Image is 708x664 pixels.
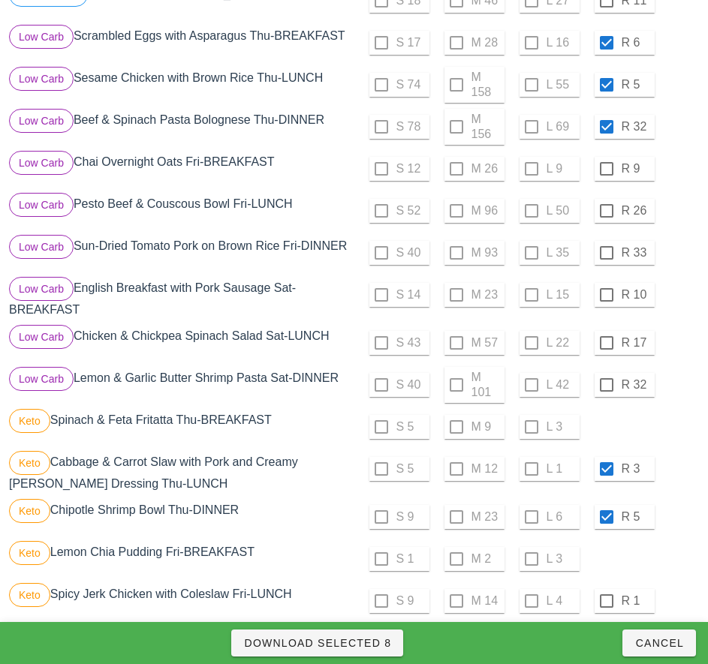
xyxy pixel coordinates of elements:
[19,584,41,606] span: Keto
[6,64,354,106] div: Sesame Chicken with Brown Rice Thu-LUNCH
[622,461,652,476] label: R 3
[622,287,652,302] label: R 10
[622,35,652,50] label: R 6
[634,637,684,649] span: Cancel
[622,119,652,134] label: R 32
[622,629,696,656] button: Cancel
[622,77,652,92] label: R 5
[622,335,652,350] label: R 17
[19,500,41,522] span: Keto
[6,106,354,148] div: Beef & Spinach Pasta Bolognese Thu-DINNER
[19,368,64,390] span: Low Carb
[622,593,652,608] label: R 1
[6,406,354,448] div: Spinach & Feta Fritatta Thu-BREAKFAST
[19,152,64,174] span: Low Carb
[19,452,41,474] span: Keto
[622,377,652,392] label: R 32
[19,278,64,300] span: Low Carb
[6,538,354,580] div: Lemon Chia Pudding Fri-BREAKFAST
[6,322,354,364] div: Chicken & Chickpea Spinach Salad Sat-LUNCH
[6,580,354,622] div: Spicy Jerk Chicken with Coleslaw Fri-LUNCH
[6,190,354,232] div: Pesto Beef & Couscous Bowl Fri-LUNCH
[19,410,41,432] span: Keto
[6,232,354,274] div: Sun-Dried Tomato Pork on Brown Rice Fri-DINNER
[19,110,64,132] span: Low Carb
[243,637,391,649] span: Download Selected 8
[19,236,64,258] span: Low Carb
[6,274,354,322] div: English Breakfast with Pork Sausage Sat-BREAKFAST
[6,22,354,64] div: Scrambled Eggs with Asparagus Thu-BREAKFAST
[6,496,354,538] div: Chipotle Shrimp Bowl Thu-DINNER
[19,542,41,564] span: Keto
[622,245,652,260] label: R 33
[19,194,64,216] span: Low Carb
[231,629,403,656] button: Download Selected 8
[6,148,354,190] div: Chai Overnight Oats Fri-BREAKFAST
[622,161,652,176] label: R 9
[19,26,64,48] span: Low Carb
[6,448,354,496] div: Cabbage & Carrot Slaw with Pork and Creamy [PERSON_NAME] Dressing Thu-LUNCH
[19,326,64,348] span: Low Carb
[622,203,652,218] label: R 26
[6,364,354,406] div: Lemon & Garlic Butter Shrimp Pasta Sat-DINNER
[622,509,652,524] label: R 5
[19,68,64,90] span: Low Carb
